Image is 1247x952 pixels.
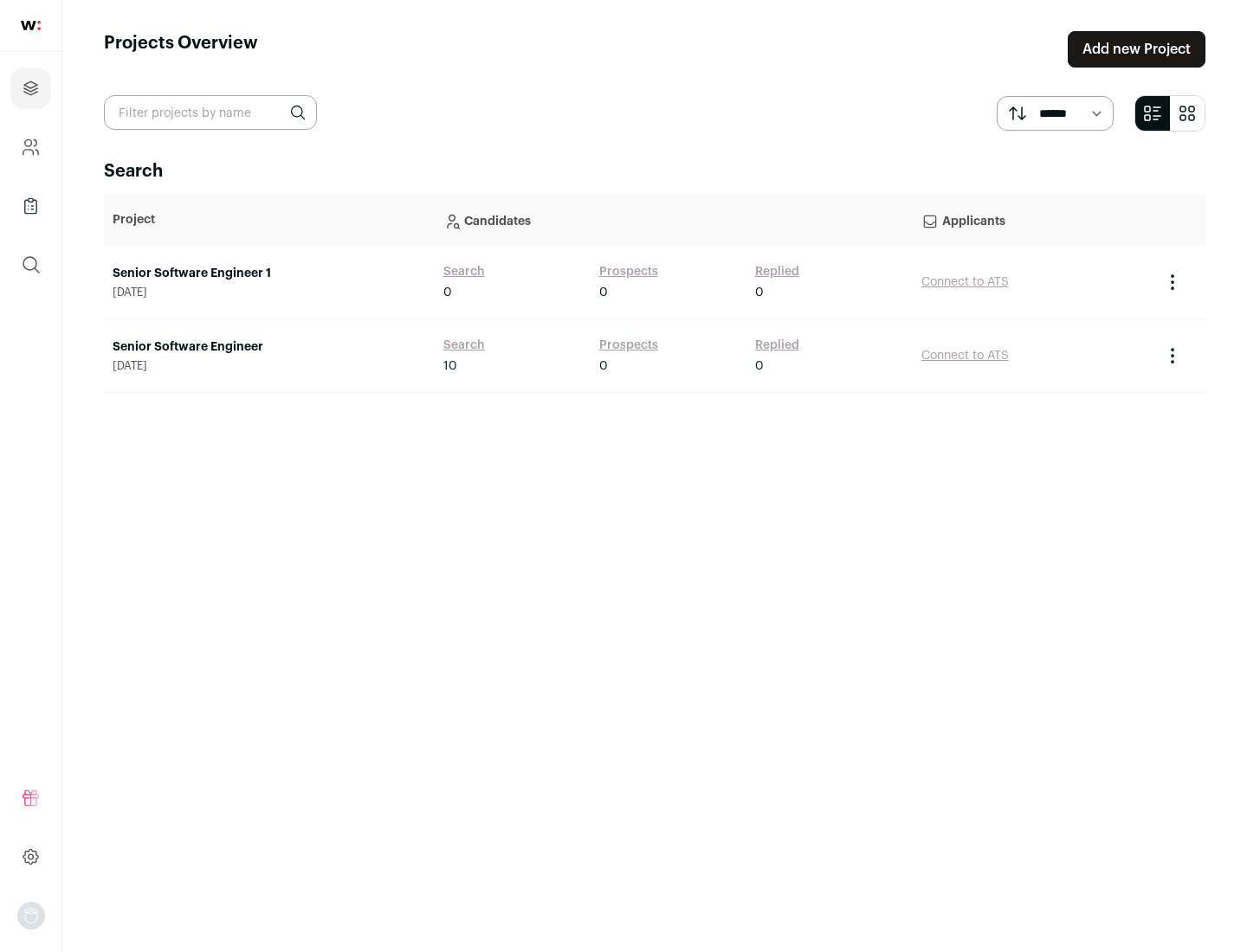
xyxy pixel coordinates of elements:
[113,286,426,299] span: [DATE]
[17,902,45,929] img: nopic.png
[10,126,51,168] a: Company and ATS Settings
[113,211,426,228] p: Project
[755,337,799,354] a: Replied
[921,276,1009,288] a: Connect to ATS
[104,95,317,130] input: Filter projects by name
[1162,345,1183,366] button: Project Actions
[1162,272,1183,293] button: Project Actions
[21,21,41,30] img: wellfound-shorthand-0d5821cbd27db2630d0214b213865d53afaa358527fdda9d0ea32b1df1b89c2c.svg
[599,263,658,280] a: Prospects
[104,159,1205,183] h2: Search
[104,31,258,68] h1: Projects Overview
[443,357,457,375] span: 10
[443,284,452,301] span: 0
[10,185,51,227] a: Company Lists
[921,203,1145,237] p: Applicants
[599,284,608,301] span: 0
[443,337,485,354] a: Search
[1068,31,1205,68] a: Add new Project
[443,263,485,280] a: Search
[755,284,764,301] span: 0
[17,902,45,929] button: Open dropdown
[755,263,799,280] a: Replied
[755,357,764,375] span: 0
[10,68,51,109] a: Projects
[443,203,904,237] p: Candidates
[113,338,426,356] a: Senior Software Engineer
[921,350,1009,362] a: Connect to ATS
[599,357,608,375] span: 0
[113,359,426,373] span: [DATE]
[599,337,658,354] a: Prospects
[113,265,426,282] a: Senior Software Engineer 1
